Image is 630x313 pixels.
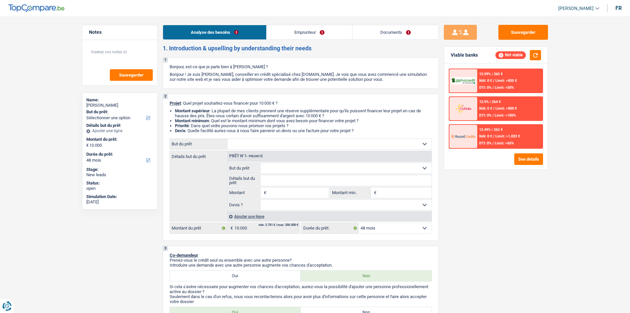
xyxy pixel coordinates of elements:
[163,25,266,39] a: Analyse des besoins
[228,187,261,198] label: Montant
[495,85,514,90] span: Limit: <50%
[228,154,265,158] div: Prêt n°1
[86,109,152,115] label: But du prêt:
[86,143,89,148] span: €
[495,113,516,118] span: Limit: <100%
[175,118,209,123] strong: Montant minimum
[492,141,494,145] span: /
[86,186,153,191] div: open
[170,223,227,234] label: Montant du prêt
[302,223,359,234] label: Durée du prêt:
[451,130,476,142] img: Record Credits
[371,187,378,198] span: €
[492,113,494,118] span: /
[301,271,432,281] label: Non
[170,271,301,281] label: Oui
[261,187,268,198] span: €
[330,187,371,198] label: Montant min.
[175,118,432,123] li: : Quel est le montant minimum dont vous avez besoin pour financer votre projet ?
[498,25,548,40] button: Sauvegarder
[479,85,491,90] span: DTI: 0%
[89,29,151,35] h5: Notes
[495,106,517,111] span: Limit: >800 €
[553,3,599,14] a: [PERSON_NAME]
[175,108,432,118] li: : La plupart de mes clients prennent une réserve supplémentaire pour qu'ils puissent financer leu...
[170,101,181,106] span: Projet
[86,97,153,103] div: Name:
[170,139,228,149] label: But du prêt
[119,73,144,77] span: Sauvegarder
[227,223,234,234] span: €
[170,263,432,268] p: Introduire une demande avec une autre personne augmente vos chances d'acceptation.
[228,163,261,174] label: But du prêt
[495,51,526,59] div: Not viable
[479,78,492,83] span: NAI: 0 €
[451,77,476,85] img: AlphaCredit
[170,101,432,106] p: : Quel projet souhaitez-vous financer pour 10 000 € ?
[175,108,210,113] strong: Montant supérieur
[170,258,432,263] p: Prenez-vous le crédit seul ou ensemble avec une autre personne?
[493,78,494,83] span: /
[86,181,153,186] div: Status:
[175,128,186,133] span: Devis
[86,123,153,128] div: Détails but du prêt
[170,151,227,159] label: Détails but du prêt
[8,4,64,12] img: TopCompare Logo
[163,246,168,251] div: 3
[175,123,189,128] strong: Priorité
[86,152,152,157] label: Durée du prêt:
[451,52,478,58] div: Viable banks
[558,6,594,11] span: [PERSON_NAME]
[451,102,476,115] img: Cofidis
[493,106,494,111] span: /
[247,154,263,158] span: - Priorité
[175,128,432,133] li: : Quelle facilité auriez-vous à nous faire parvenir un devis ou une facture pour votre projet ?
[86,172,153,178] div: New leads
[495,141,514,145] span: Limit: <65%
[492,85,494,90] span: /
[170,284,432,294] p: Si cela s'avère nécessaire pour augmenter vos chances d'acceptation, auriez-vous la possibilité d...
[170,253,198,258] span: Co-demandeur
[86,103,153,108] div: [PERSON_NAME]
[495,78,517,83] span: Limit: >850 €
[615,5,622,11] div: fr
[228,200,261,210] label: Devis ?
[259,224,298,227] div: min: 3.701 € / max: 200.000 €
[479,128,503,132] div: 12.49% | 262 €
[170,72,432,82] p: Bonjour ! Je suis [PERSON_NAME], conseiller en crédit spécialisé chez [DOMAIN_NAME]. Je vois que ...
[86,167,153,172] div: Stage:
[110,69,153,81] button: Sauvegarder
[479,100,501,104] div: 12.9% | 264 €
[479,134,492,138] span: NAI: 0 €
[86,137,152,142] label: Montant du prêt:
[479,72,503,76] div: 12.99% | 265 €
[86,129,153,133] div: Ajouter une ligne
[228,175,261,186] label: Détails but du prêt
[86,199,153,205] div: [DATE]
[170,294,432,304] p: Seulement dans le cas d'un refus, nous vous recontacterons alors pour avoir plus d'informations s...
[493,134,494,138] span: /
[479,113,491,118] span: DTI: 0%
[227,212,432,221] div: Ajouter une ligne
[163,94,168,99] div: 2
[163,45,439,52] h2: 1. Introduction & upselling by understanding their needs
[514,153,543,165] button: See details
[170,64,432,69] p: Bonjour, est-ce que je parle bien à [PERSON_NAME] ?
[86,194,153,199] div: Simulation Date:
[267,25,352,39] a: Emprunteur
[495,134,520,138] span: Limit: >1.033 €
[175,123,432,128] li: : Dans quel ordre pouvons-nous prioriser vos projets ?
[353,25,439,39] a: Documents
[479,106,492,111] span: NAI: 0 €
[479,141,491,145] span: DTI: 0%
[163,58,168,63] div: 1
